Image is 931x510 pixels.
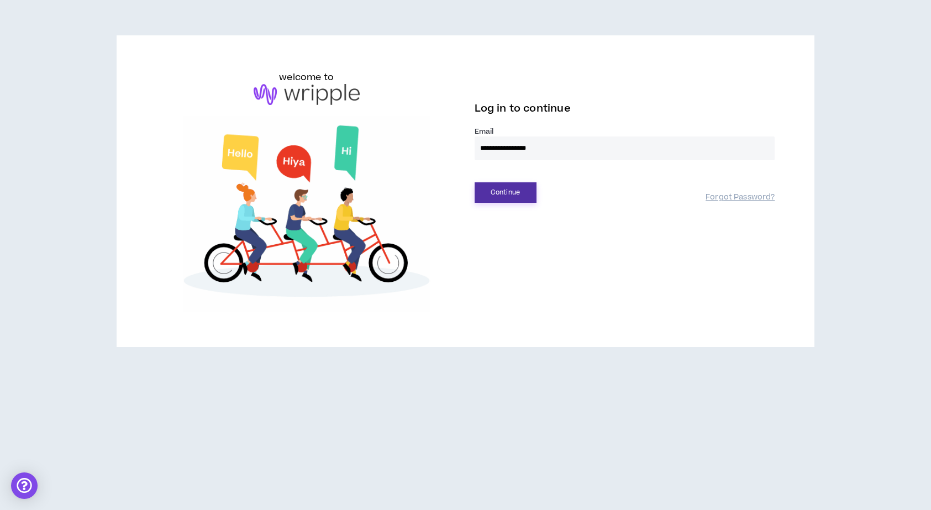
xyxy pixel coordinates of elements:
img: logo-brand.png [254,84,360,105]
button: Continue [475,182,536,203]
span: Log in to continue [475,102,571,115]
a: Forgot Password? [706,192,775,203]
label: Email [475,127,775,136]
img: Welcome to Wripple [156,116,457,312]
div: Open Intercom Messenger [11,472,38,499]
h6: welcome to [279,71,334,84]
